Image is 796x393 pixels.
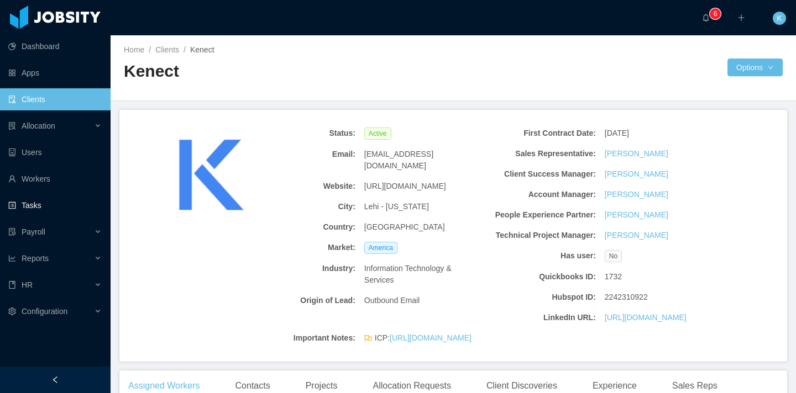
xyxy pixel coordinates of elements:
span: [URL][DOMAIN_NAME] [364,180,446,192]
a: icon: pie-chartDashboard [8,35,102,57]
img: 9773fb70-1916-11e9-bbf8-fb86f6de0223_5e629b9ab81b1-400w.png [159,123,265,229]
span: America [364,242,397,254]
a: [URL][DOMAIN_NAME] [605,312,687,323]
b: Country: [244,221,355,233]
button: Optionsicon: down [727,59,783,76]
sup: 6 [710,8,721,19]
p: 6 [714,8,718,19]
span: HR [22,280,33,289]
a: icon: auditClients [8,88,102,110]
b: Industry: [244,263,355,274]
a: [PERSON_NAME] [605,209,668,221]
i: icon: bell [702,14,710,22]
span: [EMAIL_ADDRESS][DOMAIN_NAME] [364,148,476,172]
b: Status: [244,128,355,139]
a: [PERSON_NAME] [605,230,668,241]
span: ICP: [375,332,472,344]
span: / [184,45,186,54]
span: Active [364,128,391,140]
i: icon: solution [8,122,16,130]
span: / [149,45,151,54]
span: flag [364,334,372,346]
b: Market: [244,242,355,253]
a: [PERSON_NAME] [605,168,668,180]
a: icon: robotUsers [8,141,102,163]
i: icon: file-protect [8,228,16,236]
span: Outbound Email [364,295,420,306]
a: [PERSON_NAME] [605,189,668,200]
span: No [605,250,622,262]
span: 2242310922 [605,291,648,303]
b: Email: [244,148,355,160]
b: First Contract Date: [484,128,596,139]
span: 1732 [605,271,622,283]
b: Hubspot ID: [484,291,596,303]
a: icon: profileTasks [8,194,102,216]
a: icon: appstoreApps [8,62,102,84]
span: Reports [22,254,49,263]
h2: Kenect [124,60,453,83]
a: Clients [155,45,179,54]
b: Technical Project Manager: [484,230,596,241]
a: [URL][DOMAIN_NAME] [390,333,472,342]
div: [DATE] [600,123,721,144]
b: Has user: [484,250,596,262]
i: icon: book [8,281,16,289]
span: Kenect [190,45,214,54]
span: Lehi - [US_STATE] [364,201,429,213]
b: Origin of Lead: [244,295,355,306]
span: [GEOGRAPHIC_DATA] [364,221,445,233]
b: People Experience Partner: [484,209,596,221]
span: K [777,12,782,25]
i: icon: line-chart [8,254,16,262]
b: Quickbooks ID: [484,271,596,283]
span: Information Technology & Services [364,263,476,286]
b: Important Notes: [244,332,355,344]
b: Sales Representative: [484,148,596,160]
b: Website: [244,180,355,192]
b: Client Success Manager: [484,168,596,180]
i: icon: plus [737,14,745,22]
i: icon: setting [8,307,16,315]
span: Configuration [22,307,67,316]
span: Payroll [22,227,45,236]
a: icon: userWorkers [8,168,102,190]
span: Allocation [22,121,55,130]
a: Home [124,45,144,54]
b: LinkedIn URL: [484,312,596,323]
a: [PERSON_NAME] [605,148,668,160]
b: Account Manager: [484,189,596,200]
b: City: [244,201,355,213]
